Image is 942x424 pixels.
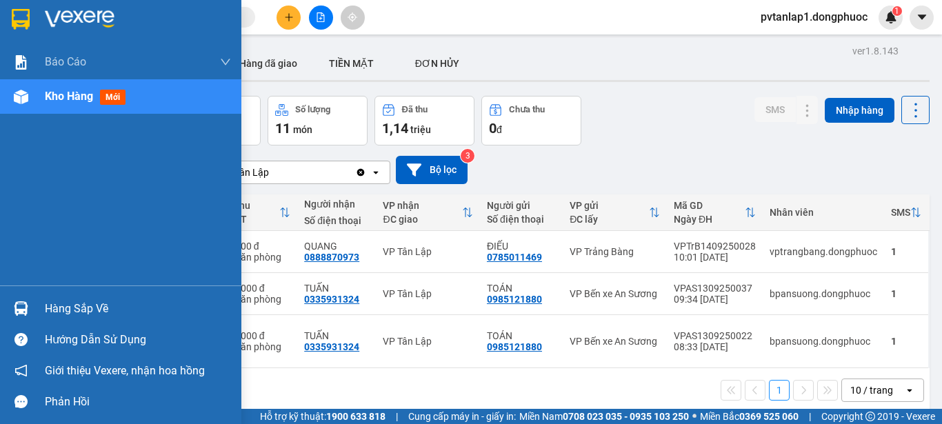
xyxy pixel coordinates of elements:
[489,120,497,137] span: 0
[739,411,799,422] strong: 0369 525 060
[304,341,359,352] div: 0335931324
[910,6,934,30] button: caret-down
[275,120,290,137] span: 11
[45,299,231,319] div: Hàng sắp về
[45,330,231,350] div: Hướng dẫn sử dụng
[293,124,312,135] span: món
[326,411,385,422] strong: 1900 633 818
[667,194,763,231] th: Toggle SortBy
[865,412,875,421] span: copyright
[221,200,279,211] div: Đã thu
[221,214,279,225] div: HTTT
[519,409,689,424] span: Miền Nam
[461,149,474,163] sup: 3
[674,341,756,352] div: 08:33 [DATE]
[570,288,660,299] div: VP Bến xe An Sương
[674,294,756,305] div: 09:34 [DATE]
[383,200,462,211] div: VP nhận
[563,194,667,231] th: Toggle SortBy
[415,58,459,69] span: ĐƠN HỦY
[891,336,921,347] div: 1
[304,283,369,294] div: TUẤN
[355,167,366,178] svg: Clear value
[221,252,290,263] div: Tại văn phòng
[904,385,915,396] svg: open
[825,98,894,123] button: Nhập hàng
[770,207,877,218] div: Nhân viên
[674,283,756,294] div: VPAS1309250037
[370,167,381,178] svg: open
[284,12,294,22] span: plus
[220,57,231,68] span: down
[916,11,928,23] span: caret-down
[892,6,902,16] sup: 1
[487,283,556,294] div: TOÁN
[770,288,877,299] div: bpansuong.dongphuoc
[850,383,893,397] div: 10 / trang
[894,6,899,16] span: 1
[674,252,756,263] div: 10:01 [DATE]
[487,200,556,211] div: Người gửi
[487,241,556,252] div: ĐIẾU
[563,411,689,422] strong: 0708 023 035 - 0935 103 250
[396,409,398,424] span: |
[891,207,910,218] div: SMS
[228,47,308,80] button: Hàng đã giao
[316,12,325,22] span: file-add
[674,241,756,252] div: VPTrB1409250028
[383,214,462,225] div: ĐC giao
[487,252,542,263] div: 0785011469
[487,214,556,225] div: Số điện thoại
[14,395,28,408] span: message
[487,330,556,341] div: TOÁN
[14,55,28,70] img: solution-icon
[809,409,811,424] span: |
[374,96,474,145] button: Đã thu1,14 triệu
[221,330,290,341] div: 645.000 đ
[770,336,877,347] div: bpansuong.dongphuoc
[45,90,93,103] span: Kho hàng
[220,165,269,179] div: VP Tân Lập
[408,409,516,424] span: Cung cấp máy in - giấy in:
[382,120,408,137] span: 1,14
[570,246,660,257] div: VP Trảng Bàng
[329,58,374,69] span: TIỀN MẶT
[295,105,330,114] div: Số lượng
[884,194,928,231] th: Toggle SortBy
[304,241,369,252] div: QUANG
[570,336,660,347] div: VP Bến xe An Sương
[750,8,879,26] span: pvtanlap1.dongphuoc
[12,9,30,30] img: logo-vxr
[45,392,231,412] div: Phản hồi
[769,380,790,401] button: 1
[14,333,28,346] span: question-circle
[214,194,297,231] th: Toggle SortBy
[277,6,301,30] button: plus
[410,124,431,135] span: triệu
[891,246,921,257] div: 1
[221,283,290,294] div: 470.000 đ
[348,12,357,22] span: aim
[497,124,502,135] span: đ
[570,214,649,225] div: ĐC lấy
[260,409,385,424] span: Hỗ trợ kỹ thuật:
[45,53,86,70] span: Báo cáo
[341,6,365,30] button: aim
[852,43,899,59] div: ver 1.8.143
[509,105,545,114] div: Chưa thu
[304,199,369,210] div: Người nhận
[383,288,473,299] div: VP Tân Lập
[14,364,28,377] span: notification
[770,246,877,257] div: vptrangbang.dongphuoc
[754,97,796,122] button: SMS
[396,156,468,184] button: Bộ lọc
[674,330,756,341] div: VPAS1309250022
[304,294,359,305] div: 0335931324
[383,246,473,257] div: VP Tân Lập
[45,362,205,379] span: Giới thiệu Vexere, nhận hoa hồng
[700,409,799,424] span: Miền Bắc
[14,301,28,316] img: warehouse-icon
[487,341,542,352] div: 0985121880
[268,96,368,145] button: Số lượng11món
[674,200,745,211] div: Mã GD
